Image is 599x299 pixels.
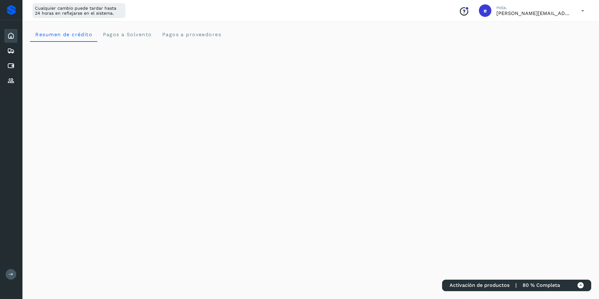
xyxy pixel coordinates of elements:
span: | [515,282,517,288]
div: Embarques [4,44,17,58]
div: Activación de productos | 80 % Completa [442,280,591,291]
p: Hola, [496,5,571,10]
span: Pagos a proveedores [162,32,221,37]
span: 80 % Completa [523,282,560,288]
div: Cualquier cambio puede tardar hasta 24 horas en reflejarse en el sistema. [32,3,125,18]
p: ernesto+temporal@solvento.mx [496,10,571,16]
span: Pagos a Solvento [102,32,152,37]
div: Cuentas por pagar [4,59,17,73]
span: Activación de productos [450,282,509,288]
span: Resumen de crédito [35,32,92,37]
div: Inicio [4,29,17,43]
div: Proveedores [4,74,17,88]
